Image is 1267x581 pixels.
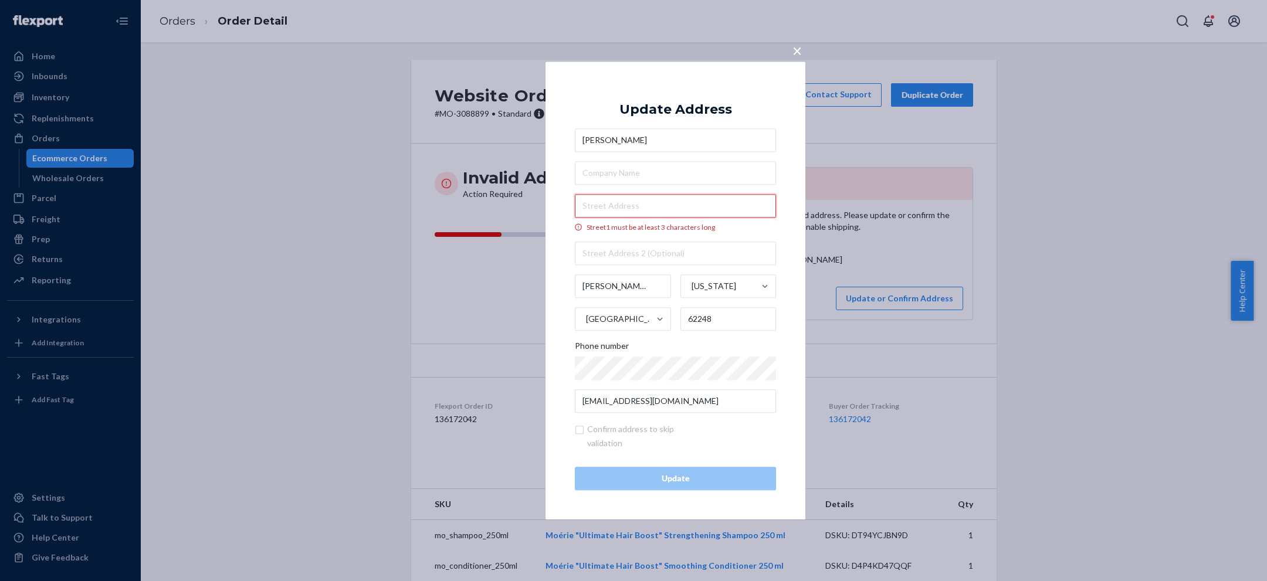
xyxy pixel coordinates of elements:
input: Email (Only Required for International) [575,389,776,413]
input: ZIP Code [680,307,777,331]
span: Phone number [575,340,629,356]
input: [GEOGRAPHIC_DATA] [585,307,586,331]
span: × [792,40,802,60]
button: Update [575,467,776,490]
div: [GEOGRAPHIC_DATA] [586,313,655,325]
div: Street1 must be at least 3 characters long [575,222,776,232]
input: Company Name [575,161,776,185]
input: First & Last Name [575,128,776,152]
div: Update [585,473,766,484]
input: Street1 must be at least 3 characters long [575,194,776,218]
div: [US_STATE] [692,280,736,292]
input: [US_STATE] [690,274,692,298]
input: Street Address 2 (Optional) [575,242,776,265]
div: Update Address [619,103,732,117]
input: City [575,274,671,298]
